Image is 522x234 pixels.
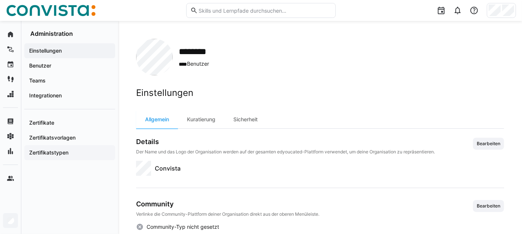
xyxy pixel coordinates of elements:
input: Skills und Lernpfade durchsuchen… [198,7,332,14]
span: Benutzer [179,60,216,68]
div: Allgemein [136,110,178,128]
div: Sicherheit [224,110,267,128]
h3: Community [136,200,319,208]
h2: Einstellungen [136,87,504,99]
h3: Details [136,138,435,146]
span: Community-Typ nicht gesetzt [147,223,219,231]
span: Convista [155,164,181,173]
span: Bearbeiten [476,203,501,209]
p: Verlinke die Community-Plattform deiner Organisation direkt aus der oberen Menüleiste. [136,211,319,217]
button: Bearbeiten [473,200,504,212]
button: Bearbeiten [473,138,504,150]
span: Bearbeiten [476,141,501,147]
div: Kuratierung [178,110,224,128]
p: Der Name und das Logo der Organisation werden auf der gesamten edyoucated-Plattform verwendet, um... [136,149,435,155]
